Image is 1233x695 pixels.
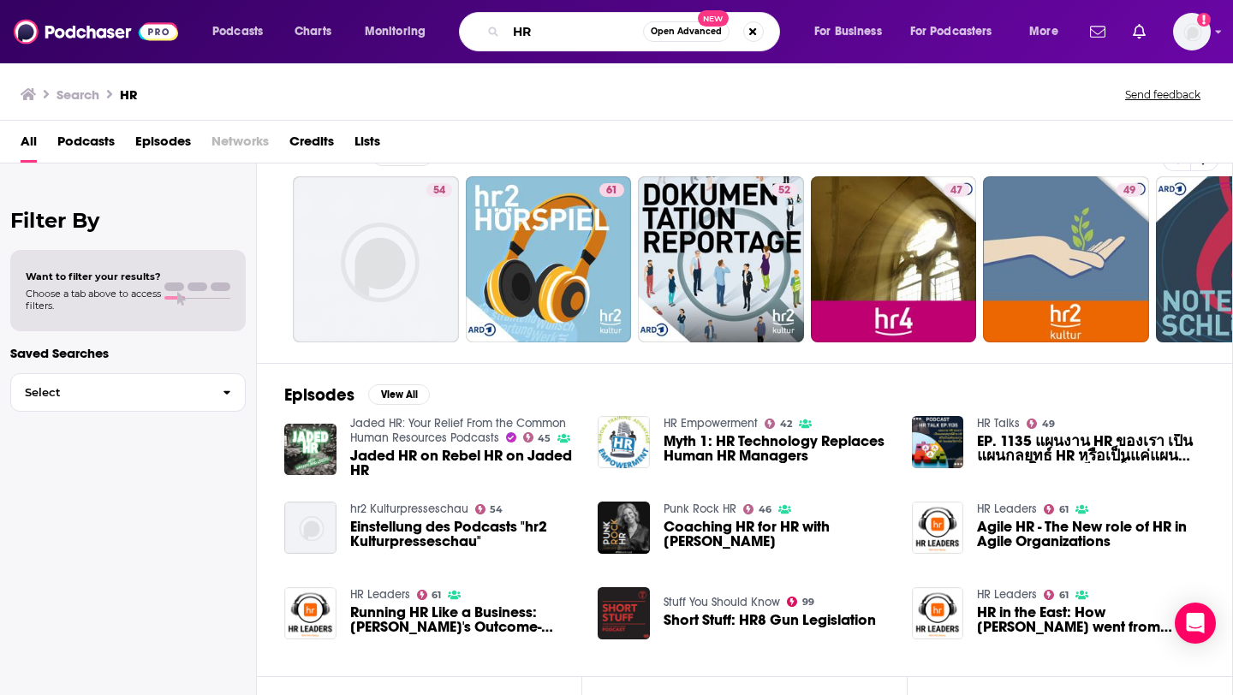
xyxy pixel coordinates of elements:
[743,504,771,514] a: 46
[475,12,796,51] div: Search podcasts, credits, & more...
[664,502,736,516] a: Punk Rock HR
[57,128,115,163] span: Podcasts
[606,182,617,199] span: 61
[353,18,448,45] button: open menu
[899,18,1017,45] button: open menu
[475,504,503,514] a: 54
[368,384,430,405] button: View All
[350,448,578,478] a: Jaded HR on Rebel HR on Jaded HR
[1059,591,1069,599] span: 61
[21,128,37,163] a: All
[811,176,977,342] a: 47
[1197,13,1211,27] svg: Add a profile image
[432,591,441,599] span: 61
[664,595,780,609] a: Stuff You Should Know
[490,506,503,514] span: 54
[977,502,1037,516] a: HR Leaders
[523,432,551,443] a: 45
[1044,590,1069,600] a: 61
[643,21,730,42] button: Open AdvancedNew
[1029,20,1058,44] span: More
[664,613,876,627] span: Short Stuff: HR8 Gun Legislation
[771,183,797,197] a: 52
[651,27,722,36] span: Open Advanced
[664,416,758,431] a: HR Empowerment
[983,176,1149,342] a: 49
[1126,17,1153,46] a: Show notifications dropdown
[802,598,814,606] span: 99
[698,10,729,27] span: New
[120,86,137,103] h3: HR
[599,183,624,197] a: 61
[350,502,468,516] a: hr2 Kulturpresseschau
[598,416,650,468] img: Myth 1: HR Technology Replaces Human HR Managers
[802,18,903,45] button: open menu
[977,520,1205,549] a: Agile HR - The New role of HR in Agile Organizations
[1044,504,1069,514] a: 61
[293,176,459,342] a: 54
[664,520,891,549] a: Coaching HR for HR with Julie Turney
[1120,87,1206,102] button: Send feedback
[212,20,263,44] span: Podcasts
[977,587,1037,602] a: HR Leaders
[638,176,804,342] a: 52
[780,420,792,428] span: 42
[10,345,246,361] p: Saved Searches
[1117,183,1142,197] a: 49
[1059,506,1069,514] span: 61
[417,590,442,600] a: 61
[284,424,337,476] img: Jaded HR on Rebel HR on Jaded HR
[910,20,992,44] span: For Podcasters
[1017,18,1080,45] button: open menu
[295,20,331,44] span: Charts
[10,208,246,233] h2: Filter By
[912,416,964,468] img: EP. 1135 แผนงาน HR ของเรา เป็นแผนกลยุทธ์ HR หรือเป็นแค่แผนงาน HR ในแต่ละปีเท่านั้น
[765,419,792,429] a: 42
[11,387,209,398] span: Select
[1173,13,1211,50] button: Show profile menu
[211,128,269,163] span: Networks
[284,502,337,554] img: Einstellung des Podcasts "hr2 Kulturpresseschau"
[1027,419,1055,429] a: 49
[664,520,891,549] span: Coaching HR for HR with [PERSON_NAME]
[350,587,410,602] a: HR Leaders
[787,597,814,607] a: 99
[57,86,99,103] h3: Search
[433,182,445,199] span: 54
[1123,182,1135,199] span: 49
[135,128,191,163] a: Episodes
[912,587,964,639] img: HR in the East: How Kevin Reynolds went from Ninjutsu to HR
[284,384,430,406] a: EpisodesView All
[1173,13,1211,50] img: User Profile
[977,434,1205,463] a: EP. 1135 แผนงาน HR ของเรา เป็นแผนกลยุทธ์ HR หรือเป็นแค่แผนงาน HR ในแต่ละปีเท่านั้น
[598,502,650,554] img: Coaching HR for HR with Julie Turney
[14,15,178,48] a: Podchaser - Follow, Share and Rate Podcasts
[26,288,161,312] span: Choose a tab above to access filters.
[350,605,578,634] span: Running HR Like a Business: [PERSON_NAME]'s Outcome-Focused HR Model
[284,587,337,639] img: Running HR Like a Business: Galderma's Outcome-Focused HR Model
[289,128,334,163] span: Credits
[664,434,891,463] a: Myth 1: HR Technology Replaces Human HR Managers
[950,182,962,199] span: 47
[200,18,285,45] button: open menu
[977,416,1020,431] a: HR Talks
[1173,13,1211,50] span: Logged in as elliesachs09
[759,506,771,514] span: 46
[538,435,551,443] span: 45
[354,128,380,163] a: Lists
[506,18,643,45] input: Search podcasts, credits, & more...
[284,384,354,406] h2: Episodes
[26,270,161,282] span: Want to filter your results?
[598,587,650,639] img: Short Stuff: HR8 Gun Legislation
[778,182,790,199] span: 52
[1175,603,1216,644] div: Open Intercom Messenger
[466,176,632,342] a: 61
